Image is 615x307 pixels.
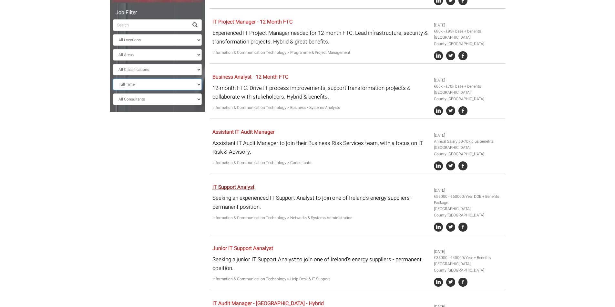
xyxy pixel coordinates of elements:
a: Junior IT Support Aanalyst [212,245,273,252]
p: Seeking a junior IT Support Analyst to join one of Ireland's energy suppliers - permanent position. [212,255,429,273]
p: Information & Communication Technology > Programme & Project Management [212,50,429,56]
a: Business Analyst - 12 Month FTC [212,73,288,81]
li: [GEOGRAPHIC_DATA] County [GEOGRAPHIC_DATA] [434,261,503,273]
li: Annual Salary 50-70k plus benefits [434,139,503,145]
p: 12-month FTC. Drive IT process improvements, support transformation projects & collaborate with s... [212,84,429,101]
li: €80k - €95k base + benefits [434,28,503,34]
a: Assistant IT Audit Manager [212,128,274,136]
p: Information & Communication Technology > Consultants [212,160,429,166]
p: Experienced IT Project Manager needed for 12-month FTC. Lead infrastructure, security & transform... [212,29,429,46]
p: Assistant IT Audit Manager to join their Business Risk Services team, with a focus on IT Risk & A... [212,139,429,156]
li: [DATE] [434,77,503,83]
li: [DATE] [434,132,503,139]
p: Information & Communication Technology > Business / Systems Analysts [212,105,429,111]
li: €35000 - €40000/Year + Benefits [434,255,503,261]
p: Information & Communication Technology > Networks & Systems Administration [212,215,429,221]
li: [DATE] [434,22,503,28]
li: €60k - €70k base + benefits [434,83,503,90]
p: Information & Communication Technology > Help Desk & IT Support [212,276,429,282]
p: Seeking an experienced IT Support Analyst to join one of Ireland's energy suppliers - permanent p... [212,194,429,211]
li: [GEOGRAPHIC_DATA] County [GEOGRAPHIC_DATA] [434,145,503,157]
a: IT Project Manager - 12 Month FTC [212,18,292,26]
li: [DATE] [434,187,503,194]
li: [DATE] [434,249,503,255]
li: €55000 - €60000/Year DOE + Benefits Package [434,194,503,206]
li: [GEOGRAPHIC_DATA] County [GEOGRAPHIC_DATA] [434,206,503,218]
input: Search [113,19,189,31]
li: [GEOGRAPHIC_DATA] County [GEOGRAPHIC_DATA] [434,90,503,102]
h5: Job Filter [113,10,202,16]
a: IT Support Analyst [212,183,254,191]
li: [GEOGRAPHIC_DATA] County [GEOGRAPHIC_DATA] [434,34,503,47]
